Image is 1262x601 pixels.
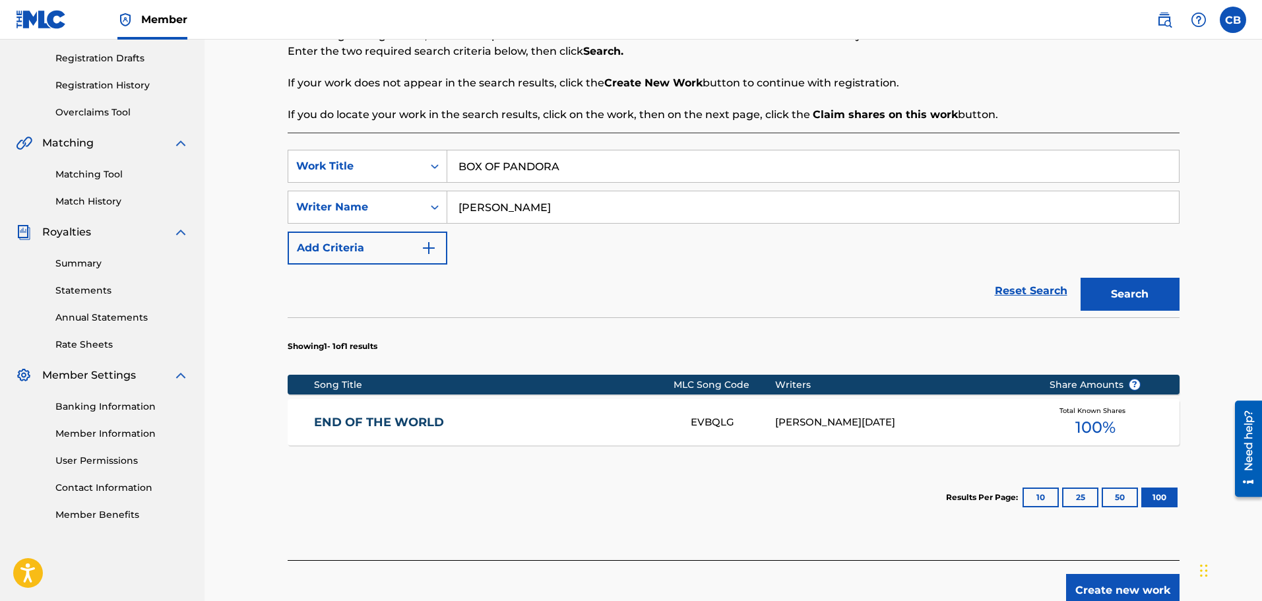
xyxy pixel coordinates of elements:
div: Work Title [296,158,415,174]
img: expand [173,135,189,151]
div: EVBQLG [691,415,775,430]
img: help [1191,12,1207,28]
strong: Search. [583,45,623,57]
p: If your work does not appear in the search results, click the button to continue with registration. [288,75,1180,91]
iframe: Chat Widget [1196,538,1262,601]
span: Member Settings [42,367,136,383]
a: Matching Tool [55,168,189,181]
span: Total Known Shares [1059,406,1131,416]
img: 9d2ae6d4665cec9f34b9.svg [421,240,437,256]
a: Registration History [55,79,189,92]
img: Matching [16,135,32,151]
a: Overclaims Tool [55,106,189,119]
p: Showing 1 - 1 of 1 results [288,340,377,352]
a: Statements [55,284,189,298]
iframe: Resource Center [1225,395,1262,501]
a: Public Search [1151,7,1178,33]
img: expand [173,367,189,383]
a: Summary [55,257,189,270]
a: Rate Sheets [55,338,189,352]
span: Royalties [42,224,91,240]
a: Reset Search [988,276,1074,305]
p: Results Per Page: [946,491,1021,503]
a: END OF THE WORLD [314,415,673,430]
button: Search [1081,278,1180,311]
button: 50 [1102,488,1138,507]
strong: Create New Work [604,77,703,89]
div: Drag [1200,551,1208,590]
img: Royalties [16,224,32,240]
a: User Permissions [55,454,189,468]
p: If you do locate your work in the search results, click on the work, then on the next page, click... [288,107,1180,123]
a: Match History [55,195,189,208]
img: Top Rightsholder [117,12,133,28]
div: Writers [775,378,1029,392]
a: Banking Information [55,400,189,414]
div: Song Title [314,378,674,392]
span: 100 % [1075,416,1116,439]
a: Member Information [55,427,189,441]
div: MLC Song Code [674,378,775,392]
div: User Menu [1220,7,1246,33]
a: Annual Statements [55,311,189,325]
img: search [1156,12,1172,28]
span: ? [1129,379,1140,390]
span: Member [141,12,187,27]
button: Add Criteria [288,232,447,265]
a: Member Benefits [55,508,189,522]
img: expand [173,224,189,240]
a: Contact Information [55,481,189,495]
div: Writer Name [296,199,415,215]
form: Search Form [288,150,1180,317]
img: MLC Logo [16,10,67,29]
button: 25 [1062,488,1098,507]
button: 100 [1141,488,1178,507]
p: Enter the two required search criteria below, then click [288,44,1180,59]
div: Help [1185,7,1212,33]
span: Share Amounts [1050,378,1141,392]
img: Member Settings [16,367,32,383]
strong: Claim shares on this work [813,108,958,121]
div: [PERSON_NAME][DATE] [775,415,1029,430]
span: Matching [42,135,94,151]
a: Registration Drafts [55,51,189,65]
button: 10 [1023,488,1059,507]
